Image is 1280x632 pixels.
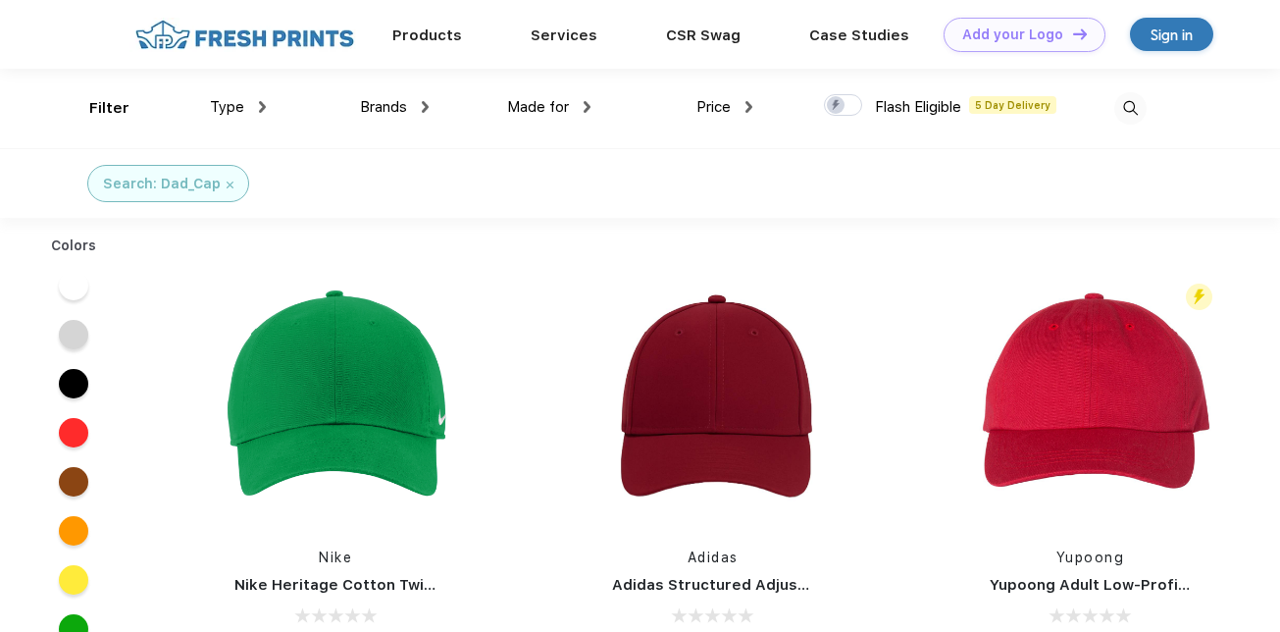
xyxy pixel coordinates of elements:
[319,550,352,565] a: Nike
[227,182,233,188] img: filter_cancel.svg
[36,236,112,256] div: Colors
[507,98,569,116] span: Made for
[962,26,1063,43] div: Add your Logo
[360,98,407,116] span: Brands
[210,98,244,116] span: Type
[259,101,266,113] img: dropdown.png
[745,101,752,113] img: dropdown.png
[1073,28,1087,39] img: DT
[89,97,129,120] div: Filter
[1151,24,1193,46] div: Sign in
[129,18,360,52] img: fo%20logo%202.webp
[422,101,429,113] img: dropdown.png
[875,98,961,116] span: Flash Eligible
[103,174,221,194] div: Search: Dad_Cap
[960,267,1221,528] img: func=resize&h=266
[583,267,844,528] img: func=resize&h=266
[688,550,739,565] a: Adidas
[205,267,466,528] img: func=resize&h=266
[1186,284,1212,310] img: flash_active_toggle.svg
[612,576,870,594] a: Adidas Structured Adjustable Cap
[392,26,462,44] a: Products
[1130,18,1213,51] a: Sign in
[696,98,731,116] span: Price
[1114,92,1147,125] img: desktop_search.svg
[1056,550,1125,565] a: Yupoong
[234,576,465,594] a: Nike Heritage Cotton Twill Cap
[969,96,1056,114] span: 5 Day Delivery
[584,101,590,113] img: dropdown.png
